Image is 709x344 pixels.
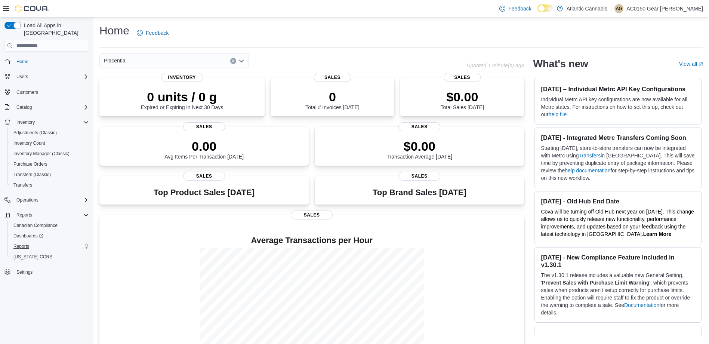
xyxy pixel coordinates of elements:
[13,211,89,219] span: Reports
[291,211,333,219] span: Sales
[13,118,89,127] span: Inventory
[13,72,31,81] button: Users
[16,104,32,110] span: Catalog
[1,210,92,220] button: Reports
[13,161,47,167] span: Purchase Orders
[7,231,92,241] a: Dashboards
[10,221,89,230] span: Canadian Compliance
[614,4,623,13] div: AC0150 Gear Mike
[15,5,49,12] img: Cova
[10,242,32,251] a: Reports
[13,57,89,66] span: Home
[146,29,169,37] span: Feedback
[441,89,484,110] div: Total Sales [DATE]
[441,89,484,104] p: $0.00
[1,56,92,67] button: Home
[10,160,89,169] span: Purchase Orders
[398,172,440,181] span: Sales
[7,220,92,231] button: Canadian Compliance
[13,267,89,277] span: Settings
[21,22,89,37] span: Load All Apps in [GEOGRAPHIC_DATA]
[4,53,89,297] nav: Complex example
[541,271,695,316] p: The v1.30.1 release includes a valuable new General Setting, ' ', which prevents sales when produ...
[444,73,481,82] span: Sales
[541,144,695,182] p: Starting [DATE], store-to-store transfers can now be integrated with Metrc using in [GEOGRAPHIC_D...
[537,4,553,12] input: Dark Mode
[10,128,60,137] a: Adjustments (Classic)
[508,5,531,12] span: Feedback
[13,103,35,112] button: Catalog
[13,140,45,146] span: Inventory Count
[10,252,89,261] span: Washington CCRS
[610,4,612,13] p: |
[164,139,244,154] p: 0.00
[565,168,610,173] a: help documentation
[10,149,89,158] span: Inventory Manager (Classic)
[679,61,703,67] a: View allExternal link
[398,122,440,131] span: Sales
[7,128,92,138] button: Adjustments (Classic)
[10,181,35,190] a: Transfers
[533,58,588,70] h2: What's new
[16,197,38,203] span: Operations
[13,268,36,277] a: Settings
[16,269,33,275] span: Settings
[1,86,92,97] button: Customers
[141,89,223,110] div: Expired or Expiring in Next 30 Days
[161,73,203,82] span: Inventory
[10,160,50,169] a: Purchase Orders
[16,212,32,218] span: Reports
[13,118,38,127] button: Inventory
[13,151,70,157] span: Inventory Manager (Classic)
[7,180,92,190] button: Transfers
[13,88,41,97] a: Customers
[13,222,58,228] span: Canadian Compliance
[141,89,223,104] p: 0 units / 0 g
[7,138,92,148] button: Inventory Count
[13,130,57,136] span: Adjustments (Classic)
[13,254,52,260] span: [US_STATE] CCRS
[314,73,351,82] span: Sales
[13,72,89,81] span: Users
[1,102,92,113] button: Catalog
[616,4,622,13] span: AG
[99,23,129,38] h1: Home
[541,85,695,93] h3: [DATE] – Individual Metrc API Key Configurations
[13,103,89,112] span: Catalog
[10,139,48,148] a: Inventory Count
[183,172,225,181] span: Sales
[164,139,244,160] div: Avg Items Per Transaction [DATE]
[387,139,453,160] div: Transaction Average [DATE]
[1,117,92,128] button: Inventory
[154,188,255,197] h3: Top Product Sales [DATE]
[373,188,466,197] h3: Top Brand Sales [DATE]
[541,197,695,205] h3: [DATE] - Old Hub End Date
[305,89,359,104] p: 0
[542,280,649,286] strong: Prevent Sales with Purchase Limit Warning
[699,62,703,67] svg: External link
[10,139,89,148] span: Inventory Count
[13,196,41,205] button: Operations
[104,56,126,65] span: Placentia
[13,243,29,249] span: Reports
[541,254,695,268] h3: [DATE] - New Compliance Feature Included in v1.30.1
[16,89,38,95] span: Customers
[305,89,359,110] div: Total # Invoices [DATE]
[1,195,92,205] button: Operations
[13,196,89,205] span: Operations
[7,169,92,180] button: Transfers (Classic)
[1,71,92,82] button: Users
[7,148,92,159] button: Inventory Manager (Classic)
[10,170,89,179] span: Transfers (Classic)
[7,241,92,252] button: Reports
[541,209,694,237] span: Cova will be turning off Old Hub next year on [DATE]. This change allows us to quickly release ne...
[13,211,35,219] button: Reports
[10,221,61,230] a: Canadian Compliance
[13,57,31,66] a: Home
[16,74,28,80] span: Users
[549,111,567,117] a: help file
[387,139,453,154] p: $0.00
[643,231,671,237] a: Learn More
[238,58,244,64] button: Open list of options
